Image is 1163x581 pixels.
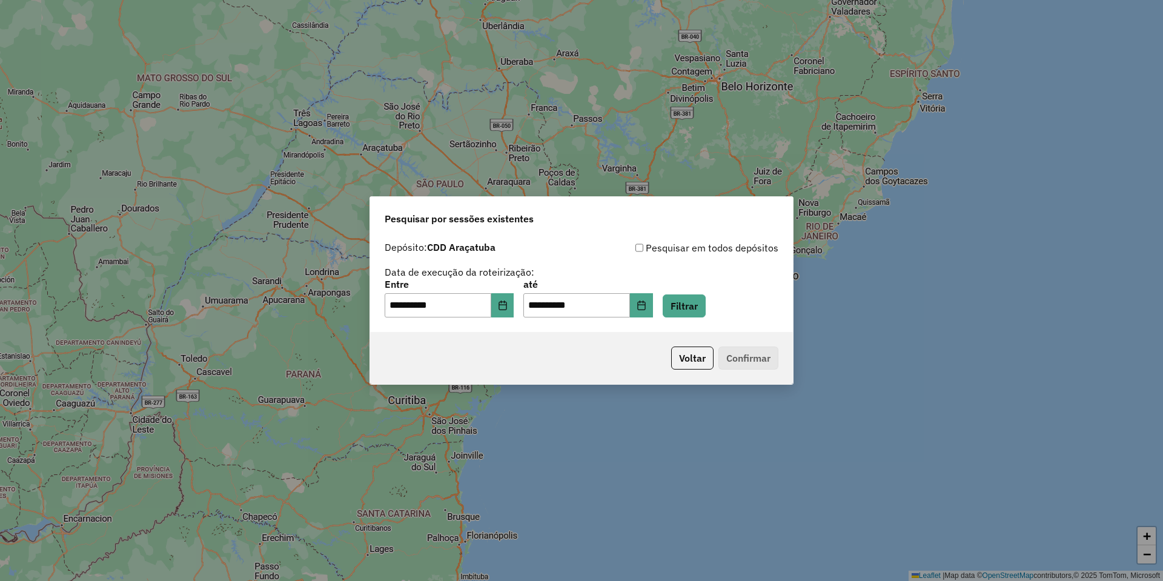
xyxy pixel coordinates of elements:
[581,241,778,255] div: Pesquisar em todos depósitos
[523,277,652,291] label: até
[630,293,653,317] button: Choose Date
[671,347,714,370] button: Voltar
[491,293,514,317] button: Choose Date
[663,294,706,317] button: Filtrar
[427,241,495,253] strong: CDD Araçatuba
[385,240,495,254] label: Depósito:
[385,211,534,226] span: Pesquisar por sessões existentes
[385,265,534,279] label: Data de execução da roteirização:
[385,277,514,291] label: Entre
